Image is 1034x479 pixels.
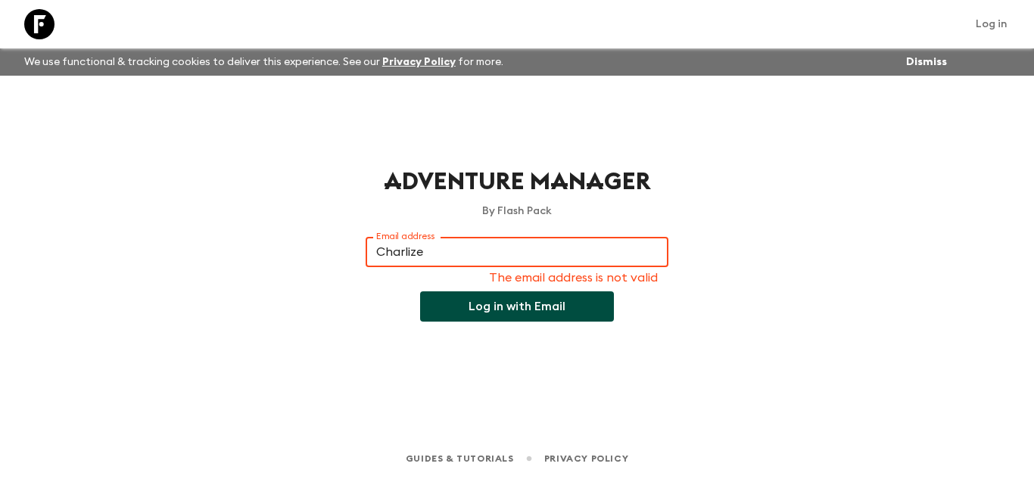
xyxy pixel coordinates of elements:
[366,204,668,219] p: By Flash Pack
[18,48,509,76] p: We use functional & tracking cookies to deliver this experience. See our for more.
[382,57,456,67] a: Privacy Policy
[366,166,668,198] h1: Adventure Manager
[967,14,1016,35] a: Log in
[406,450,514,467] a: Guides & Tutorials
[376,230,434,243] label: Email address
[420,291,614,322] button: Log in with Email
[544,450,628,467] a: Privacy Policy
[902,51,951,73] button: Dismiss
[376,270,658,285] p: The email address is not valid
